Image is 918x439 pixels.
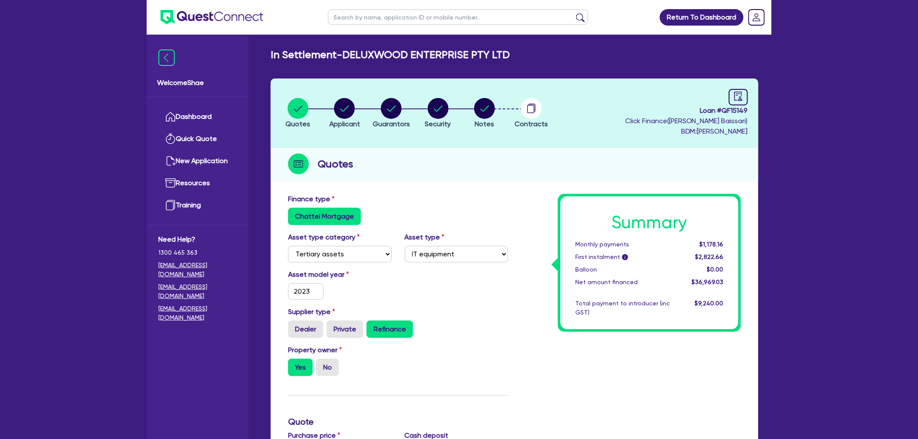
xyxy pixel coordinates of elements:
[158,194,237,216] a: Training
[695,253,724,260] span: $2,822.66
[318,156,353,172] h2: Quotes
[425,120,451,128] span: Security
[474,98,495,130] button: Notes
[625,117,748,125] span: Click Finance ( [PERSON_NAME] Baissari )
[329,98,361,130] button: Applicant
[158,172,237,194] a: Resources
[575,212,724,233] h1: Summary
[158,49,175,66] img: icon-menu-close
[625,126,748,137] span: BDM: [PERSON_NAME]
[157,78,238,88] span: Welcome Shae
[288,232,360,242] label: Asset type category
[328,10,588,25] input: Search by name, application ID or mobile number...
[158,304,237,322] a: [EMAIL_ADDRESS][DOMAIN_NAME]
[692,278,724,285] span: $36,969.03
[288,321,323,338] label: Dealer
[158,150,237,172] a: New Application
[569,240,676,249] div: Monthly payments
[622,254,628,260] span: i
[329,120,360,128] span: Applicant
[729,89,748,105] a: audit
[165,178,176,188] img: resources
[288,416,508,427] h3: Quote
[158,282,237,301] a: [EMAIL_ADDRESS][DOMAIN_NAME]
[288,307,335,317] label: Supplier type
[569,278,676,287] div: Net amount financed
[514,98,548,130] button: Contracts
[271,49,510,61] h2: In Settlement - DELUXWOOD ENTERPRISE PTY LTD
[569,252,676,262] div: First instalment
[158,128,237,150] a: Quick Quote
[288,208,361,225] label: Chattel Mortgage
[734,92,743,101] span: audit
[700,241,724,248] span: $1,178.16
[165,134,176,144] img: quick-quote
[695,300,724,307] span: $9,240.00
[327,321,363,338] label: Private
[515,120,548,128] span: Contracts
[161,10,263,24] img: quest-connect-logo-blue
[569,265,676,274] div: Balloon
[285,120,310,128] span: Quotes
[425,98,452,130] button: Security
[165,156,176,166] img: new-application
[625,105,748,116] span: Loan # QF15149
[158,248,237,257] span: 1300 465 363
[288,345,342,355] label: Property owner
[165,200,176,210] img: training
[373,120,410,128] span: Guarantors
[288,194,334,204] label: Finance type
[316,359,339,376] label: No
[405,232,445,242] label: Asset type
[745,6,768,29] a: Dropdown toggle
[282,269,398,280] label: Asset model year
[372,98,410,130] button: Guarantors
[158,261,237,279] a: [EMAIL_ADDRESS][DOMAIN_NAME]
[660,9,744,26] a: Return To Dashboard
[288,154,309,174] img: step-icon
[288,359,313,376] label: Yes
[569,299,676,317] div: Total payment to introducer (inc GST)
[707,266,724,273] span: $0.00
[475,120,495,128] span: Notes
[158,234,237,245] span: Need Help?
[367,321,413,338] label: Refinance
[285,98,311,130] button: Quotes
[158,106,237,128] a: Dashboard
